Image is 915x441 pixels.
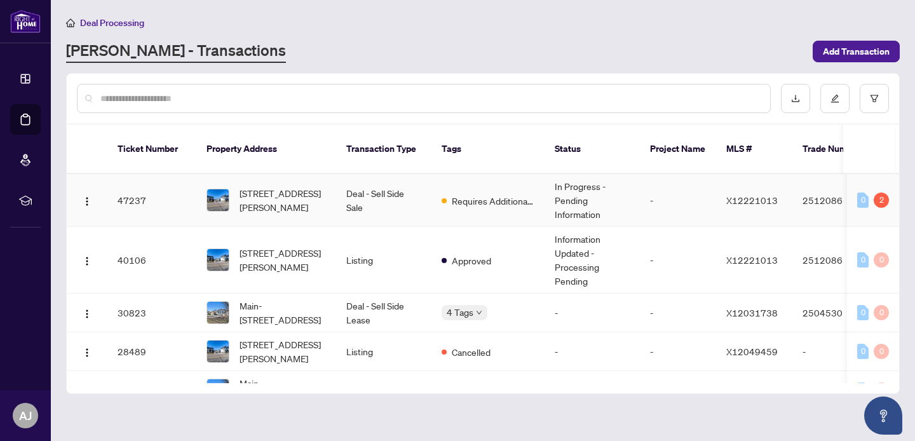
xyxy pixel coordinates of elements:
span: Requires Additional Docs [452,194,534,208]
span: X12221013 [726,254,778,266]
th: Property Address [196,125,336,174]
span: down [476,309,482,316]
div: 2 [874,193,889,208]
span: Main-[STREET_ADDRESS] [240,299,326,327]
td: - [545,294,640,332]
button: Logo [77,250,97,270]
span: X12031738 [726,307,778,318]
td: 2512086 [792,174,881,227]
div: 0 [874,252,889,268]
th: Ticket Number [107,125,196,174]
span: home [66,18,75,27]
span: Main-[STREET_ADDRESS] [240,376,326,404]
th: Trade Number [792,125,881,174]
td: 2512086 [792,227,881,294]
img: thumbnail-img [207,379,229,401]
a: [PERSON_NAME] - Transactions [66,40,286,63]
img: Logo [82,256,92,266]
td: In Progress - Pending Information [545,174,640,227]
td: 40106 [107,227,196,294]
td: Deal - Sell Side Sale [336,174,431,227]
td: - [545,332,640,371]
div: 0 [874,305,889,320]
td: Information Updated - Processing Pending [545,227,640,294]
span: [STREET_ADDRESS][PERSON_NAME] [240,337,326,365]
button: Logo [77,302,97,323]
th: Status [545,125,640,174]
img: thumbnail-img [207,341,229,362]
td: - [640,371,716,410]
button: Add Transaction [813,41,900,62]
button: Logo [77,341,97,362]
td: - [640,174,716,227]
th: Tags [431,125,545,174]
td: Listing [336,227,431,294]
span: AJ [19,407,32,424]
th: Transaction Type [336,125,431,174]
div: 0 [857,193,869,208]
span: Add Transaction [823,41,890,62]
button: Open asap [864,397,902,435]
td: 28176 [107,371,196,410]
td: 2504530 [792,371,881,410]
div: 0 [857,344,869,359]
img: thumbnail-img [207,189,229,211]
div: 0 [874,344,889,359]
span: [STREET_ADDRESS][PERSON_NAME] [240,186,326,214]
button: download [781,84,810,113]
td: Listing - Lease [336,371,431,410]
div: 0 [857,305,869,320]
span: edit [830,94,839,103]
img: thumbnail-img [207,249,229,271]
img: logo [10,10,41,33]
td: 2504530 [792,294,881,332]
span: X12049459 [726,346,778,357]
div: 0 [857,252,869,268]
img: thumbnail-img [207,302,229,323]
td: - [640,332,716,371]
td: - [792,332,881,371]
span: filter [870,94,879,103]
td: - [545,371,640,410]
button: filter [860,84,889,113]
img: Logo [82,309,92,319]
span: 4 Tags [447,305,473,320]
th: Project Name [640,125,716,174]
td: Deal - Sell Side Lease [336,294,431,332]
button: edit [820,84,850,113]
button: Logo [77,380,97,400]
span: X12221013 [726,194,778,206]
td: 47237 [107,174,196,227]
td: - [640,227,716,294]
td: 30823 [107,294,196,332]
span: Deal Processing [80,17,144,29]
td: 28489 [107,332,196,371]
span: download [791,94,800,103]
span: Cancelled [452,345,491,359]
div: 0 [857,383,869,398]
div: 0 [874,383,889,398]
img: Logo [82,196,92,207]
td: - [640,294,716,332]
button: Logo [77,190,97,210]
td: Listing [336,332,431,371]
th: MLS # [716,125,792,174]
span: [STREET_ADDRESS][PERSON_NAME] [240,246,326,274]
span: Approved [452,254,491,268]
img: Logo [82,348,92,358]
